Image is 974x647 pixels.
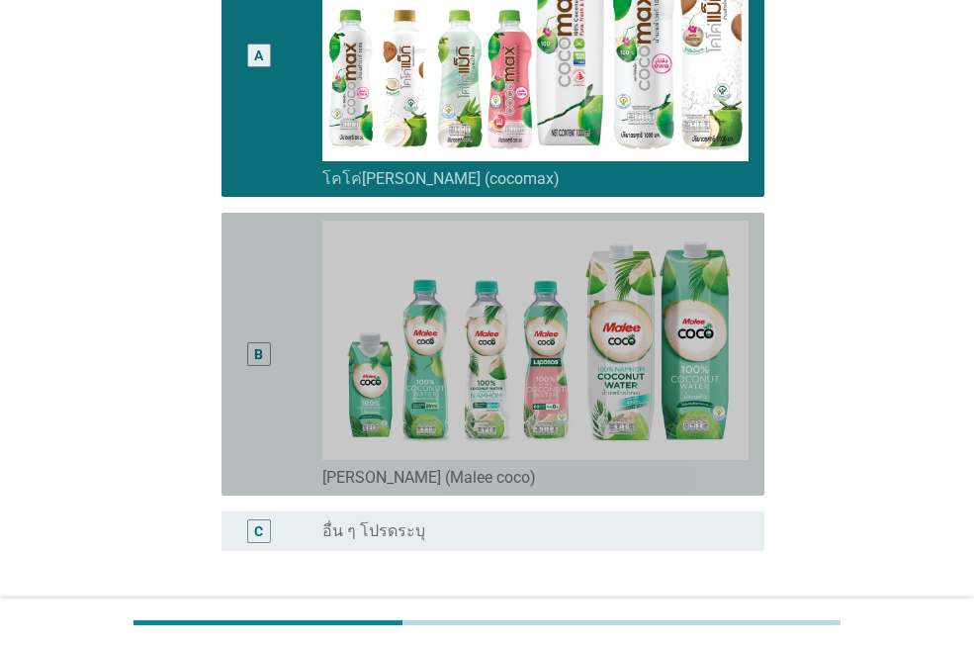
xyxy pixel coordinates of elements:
label: โคโค่[PERSON_NAME] (cocomax) [322,169,560,189]
div: B [254,343,263,364]
img: 0bd1c721-68d7-4459-a63e-d6fbb100618c-Malee-coco-2.jpg [322,221,749,460]
div: A [254,45,263,65]
label: อื่น ๆ โปรดระบุ [322,521,425,541]
div: C [254,520,263,541]
label: [PERSON_NAME] (Malee coco) [322,468,536,488]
